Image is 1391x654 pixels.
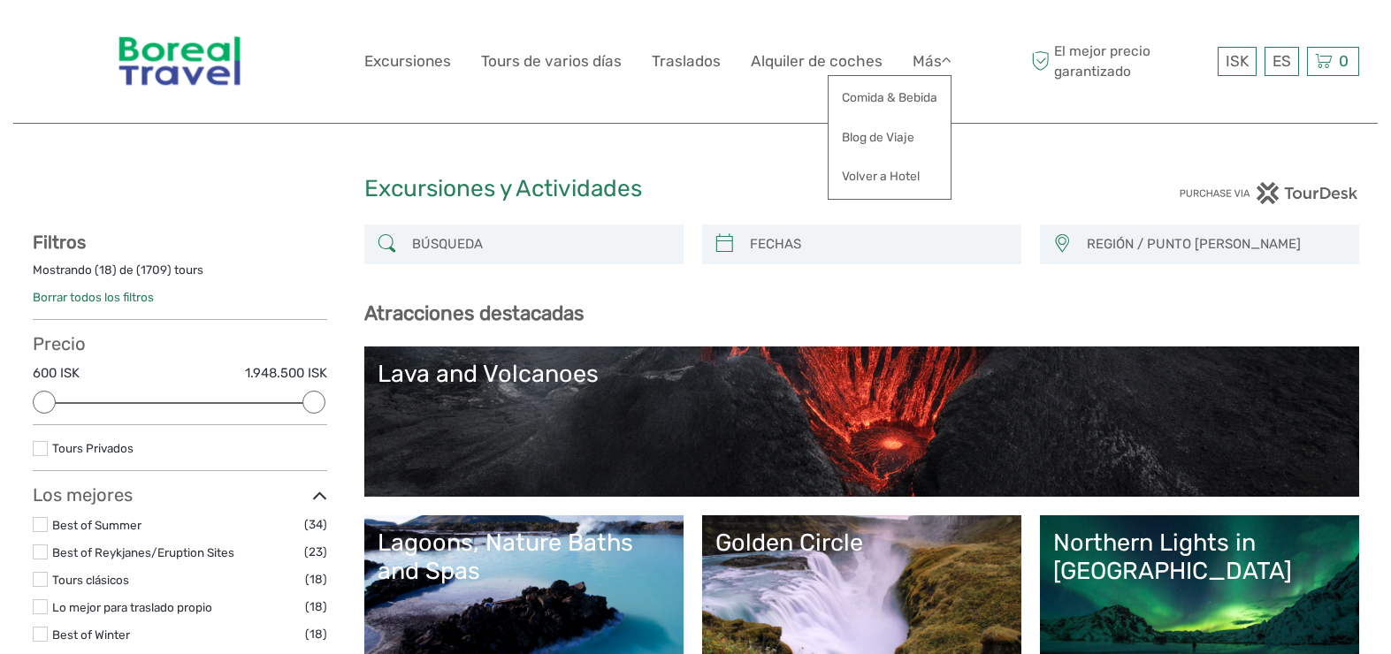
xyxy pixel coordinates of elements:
label: 600 ISK [33,364,80,383]
span: 0 [1336,52,1351,70]
a: Lava and Volcanoes [378,360,1346,483]
div: Mostrando ( ) de ( ) tours [33,262,327,289]
a: Tours clásicos [52,573,129,587]
a: Blog de Viaje [829,120,951,155]
b: Atracciones destacadas [364,301,584,325]
a: Northern Lights in [GEOGRAPHIC_DATA] [1053,529,1346,652]
div: Northern Lights in [GEOGRAPHIC_DATA] [1053,529,1346,586]
a: Volver a Hotel [829,159,951,194]
a: Comida & Bebida [829,80,951,115]
label: 18 [99,262,112,278]
input: BÚSQUEDA [405,229,675,260]
a: Excursiones [364,49,451,74]
span: (23) [304,542,327,562]
div: Lava and Volcanoes [378,360,1346,388]
input: FECHAS [743,229,1013,260]
strong: Filtros [33,232,86,253]
div: ES [1265,47,1299,76]
span: (34) [304,514,327,535]
span: (18) [305,624,327,644]
a: Best of Reykjanes/Eruption Sites [52,545,234,559]
span: ISK [1226,52,1249,70]
h3: Precio [33,333,327,354]
label: 1.948.500 ISK [245,364,327,383]
a: Golden Circle [715,529,1008,652]
span: (18) [305,597,327,617]
img: PurchaseViaTourDesk.png [1179,182,1358,204]
button: REGIÓN / PUNTO [PERSON_NAME] [1079,230,1350,259]
a: Más [913,49,952,74]
a: Tours Privados [52,441,134,455]
a: Lagoons, Nature Baths and Spas [378,529,670,652]
img: 346-854fea8c-10b9-4d52-aacf-0976180d9f3a_logo_big.jpg [107,13,252,110]
a: Best of Summer [52,518,141,532]
a: Alquiler de coches [751,49,883,74]
a: Lo mejor para traslado propio [52,600,212,614]
a: Borrar todos los filtros [33,290,154,304]
div: Golden Circle [715,529,1008,557]
label: 1709 [141,262,167,278]
h3: Los mejores [33,484,327,506]
a: Tours de varios días [481,49,622,74]
a: Best of Winter [52,627,130,642]
div: Lagoons, Nature Baths and Spas [378,529,670,586]
a: Traslados [652,49,721,74]
h1: Excursiones y Actividades [364,175,1028,203]
span: (18) [305,569,327,589]
span: El mejor precio garantizado [1028,42,1213,80]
